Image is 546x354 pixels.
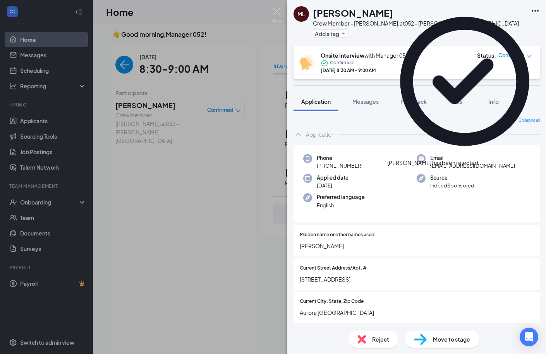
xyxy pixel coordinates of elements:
span: [PHONE_NUMBER] [317,162,362,170]
b: Onsite Interview [321,52,364,59]
svg: CheckmarkCircle [321,59,328,67]
span: Source [430,174,474,182]
svg: Plus [341,31,345,36]
button: PlusAdd a tag [313,29,347,38]
div: with Manager 052 [321,52,409,59]
span: Current City, State, Zip Code [300,298,364,305]
span: Phone [317,154,362,162]
span: [PERSON_NAME] [300,242,534,250]
svg: ChevronUp [294,130,303,139]
span: Confirmed [330,59,354,67]
div: Crew Member - [PERSON_NAME]. at 052 - [PERSON_NAME][GEOGRAPHIC_DATA] [313,19,519,27]
span: Applied date [317,174,349,182]
span: [STREET_ADDRESS] [300,275,534,284]
span: Move to stage [433,335,470,344]
span: Application [301,98,331,105]
div: ML [297,10,305,18]
span: [DATE] [317,182,349,189]
span: Maiden name or other names used [300,231,374,239]
span: Messages [352,98,379,105]
svg: CheckmarkCircle [387,4,542,159]
div: Application [306,131,335,138]
span: IndeedSponsored [430,182,474,189]
span: Reject [372,335,389,344]
div: [DATE] 8:30 AM - 9:00 AM [321,67,409,74]
span: Current Street Address/Apt. # [300,265,367,272]
div: Open Intercom Messenger [520,328,538,346]
div: [PERSON_NAME] has been rejected. [387,159,480,167]
span: Preferred language [317,193,365,201]
h1: [PERSON_NAME] [313,6,393,19]
span: Aurora [GEOGRAPHIC_DATA] [300,308,534,317]
span: English [317,201,365,209]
